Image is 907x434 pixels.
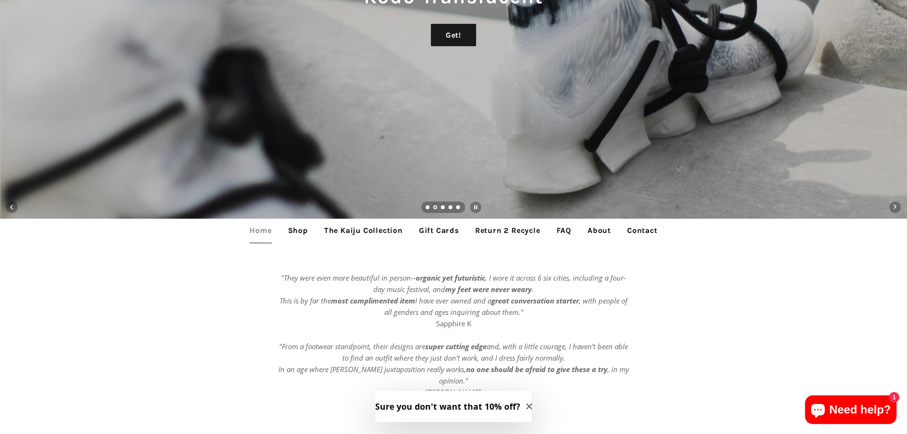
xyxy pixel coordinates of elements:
a: Shop [281,219,315,242]
a: Contact [620,219,665,242]
em: "They were even more beautiful in person-- [281,273,416,283]
strong: great conversation starter [491,296,579,305]
p: Sapphire K [PERSON_NAME] [278,272,630,421]
a: Return 2 Recycle [468,219,548,242]
a: Gift Cards [412,219,466,242]
a: Load slide 1 [426,206,430,211]
a: Load slide 5 [456,206,461,211]
em: I have ever owned and a [415,296,491,305]
button: Pause slideshow [465,197,486,218]
inbox-online-store-chat: Shopify online store chat [802,395,899,426]
strong: my feet were never weary [445,284,532,294]
em: . I wore it across 6 six cities, including a four-day music festival, and [373,273,626,294]
a: Home [242,219,279,242]
strong: most complimented item [331,296,415,305]
strong: super cutting edge [425,342,487,351]
button: Previous slide [1,197,22,218]
strong: no one should be afraid to give these a try [466,364,608,374]
a: Load slide 3 [441,206,446,211]
a: Load slide 4 [449,206,453,211]
strong: organic yet futuristic [416,273,485,283]
a: About [580,219,618,242]
em: , in my opinion." [439,364,629,385]
em: and, with a little courage, I haven’t been able to find an outfit where they just don’t work, and... [279,342,628,374]
a: Get! [431,24,476,47]
em: "From a footwear standpoint, their designs are [279,342,425,351]
a: FAQ [549,219,578,242]
button: Next slide [885,197,906,218]
a: The Kaiju Collection [317,219,410,242]
a: Slide 2, current [433,206,438,211]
